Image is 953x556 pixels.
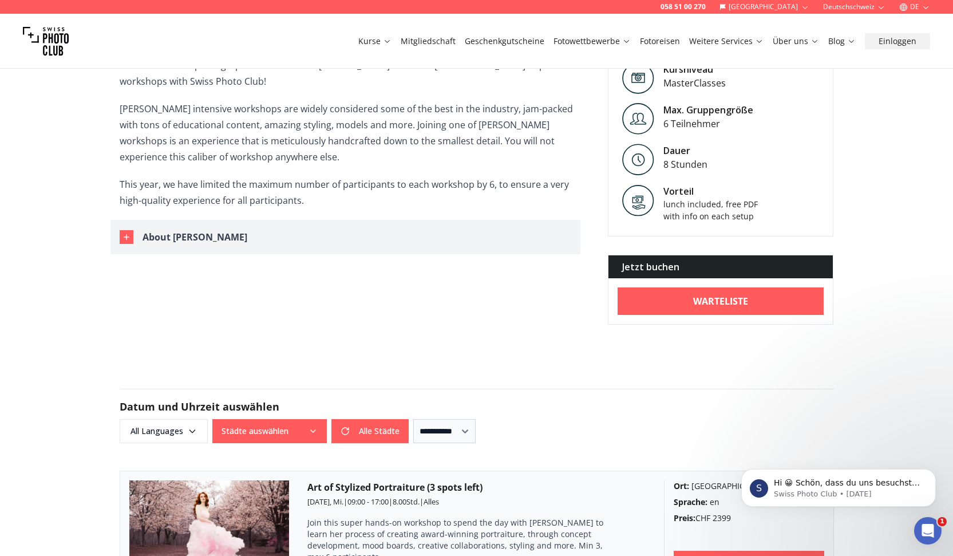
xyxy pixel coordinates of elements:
[693,294,748,308] b: Warteliste
[635,33,685,49] button: Fotoreisen
[824,33,860,49] button: Blog
[120,176,590,208] p: This year, we have limited the maximum number of participants to each workshop by 6, to ensure a ...
[120,419,208,443] button: All Languages
[713,512,731,523] span: 2399
[914,517,942,545] iframe: Intercom live chat
[663,198,761,222] div: lunch included, free PDF with info on each setup
[347,496,389,507] span: 09:00 - 17:00
[640,36,680,47] a: Fotoreisen
[331,419,409,443] button: Alle Städte
[549,33,635,49] button: Fotowettbewerbe
[663,103,753,117] div: Max. Gruppengröße
[608,255,833,278] div: Jetzt buchen
[460,33,549,49] button: Geschenkgutscheine
[110,220,580,254] button: About [PERSON_NAME]
[143,229,247,245] div: About [PERSON_NAME]
[121,421,206,441] span: All Languages
[865,33,930,49] button: Einloggen
[120,399,834,415] h2: Datum und Uhrzeit auswählen
[401,36,456,47] a: Mitgliedschaft
[663,76,726,90] div: MasterClasses
[465,36,544,47] a: Geschenkgutscheine
[622,62,654,94] img: Level
[689,36,764,47] a: Weitere Services
[358,36,392,47] a: Kurse
[773,36,819,47] a: Über uns
[618,287,824,315] a: Warteliste
[120,57,590,89] p: World renowned photographer and educator [PERSON_NAME] comes to [GEOGRAPHIC_DATA] to provide work...
[307,496,439,507] small: | | |
[724,445,953,525] iframe: Intercom notifications message
[674,480,824,492] div: [GEOGRAPHIC_DATA]
[663,117,753,131] div: 6 Teilnehmer
[307,496,343,507] span: [DATE], Mi.
[685,33,768,49] button: Weitere Services
[354,33,396,49] button: Kurse
[424,496,439,507] span: Alles
[393,496,420,507] span: 8.00 Std.
[674,480,689,491] b: Ort :
[622,184,654,216] img: Vorteil
[622,144,654,175] img: Level
[23,18,69,64] img: Swiss photo club
[661,2,706,11] a: 058 51 00 270
[663,184,761,198] div: Vorteil
[938,517,947,526] span: 1
[553,36,631,47] a: Fotowettbewerbe
[674,512,824,524] div: CHF
[663,62,726,76] div: Kursniveau
[212,419,327,443] button: Städte auswählen
[674,496,824,508] div: en
[828,36,856,47] a: Blog
[663,157,707,171] div: 8 Stunden
[674,512,695,523] b: Preis :
[396,33,460,49] button: Mitgliedschaft
[674,496,707,507] b: Sprache :
[768,33,824,49] button: Über uns
[622,103,654,135] img: Level
[120,101,590,165] p: [PERSON_NAME] intensive workshops are widely considered some of the best in the industry, jam-pac...
[307,480,646,494] h3: Art of Stylized Portraiture (3 spots left)
[663,144,707,157] div: Dauer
